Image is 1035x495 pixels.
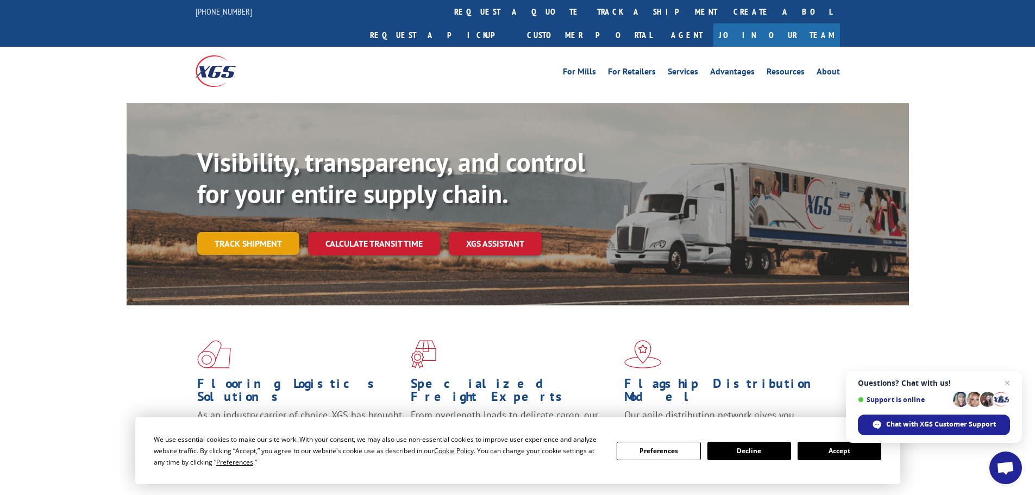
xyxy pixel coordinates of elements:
b: Visibility, transparency, and control for your entire supply chain. [197,145,585,210]
span: Close chat [1001,377,1014,390]
a: Calculate transit time [308,232,440,255]
span: Cookie Policy [434,446,474,455]
button: Accept [798,442,881,460]
img: xgs-icon-focused-on-flooring-red [411,340,436,368]
h1: Flagship Distribution Model [624,377,830,409]
span: Our agile distribution network gives you nationwide inventory management on demand. [624,409,824,434]
div: We use essential cookies to make our site work. With your consent, we may also use non-essential ... [154,434,604,468]
h1: Flooring Logistics Solutions [197,377,403,409]
div: Open chat [989,452,1022,484]
a: Resources [767,67,805,79]
div: Chat with XGS Customer Support [858,415,1010,435]
button: Decline [707,442,791,460]
button: Preferences [617,442,700,460]
span: Support is online [858,396,949,404]
a: Services [668,67,698,79]
a: Track shipment [197,232,299,255]
a: Customer Portal [519,23,660,47]
img: xgs-icon-total-supply-chain-intelligence-red [197,340,231,368]
a: [PHONE_NUMBER] [196,6,252,17]
a: Advantages [710,67,755,79]
span: Chat with XGS Customer Support [886,419,996,429]
a: XGS ASSISTANT [449,232,542,255]
a: Agent [660,23,713,47]
img: xgs-icon-flagship-distribution-model-red [624,340,662,368]
div: Cookie Consent Prompt [135,417,900,484]
p: From overlength loads to delicate cargo, our experienced staff knows the best way to move your fr... [411,409,616,457]
span: As an industry carrier of choice, XGS has brought innovation and dedication to flooring logistics... [197,409,402,447]
a: For Retailers [608,67,656,79]
h1: Specialized Freight Experts [411,377,616,409]
a: Join Our Team [713,23,840,47]
a: About [817,67,840,79]
span: Questions? Chat with us! [858,379,1010,387]
a: Request a pickup [362,23,519,47]
span: Preferences [216,458,253,467]
a: For Mills [563,67,596,79]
